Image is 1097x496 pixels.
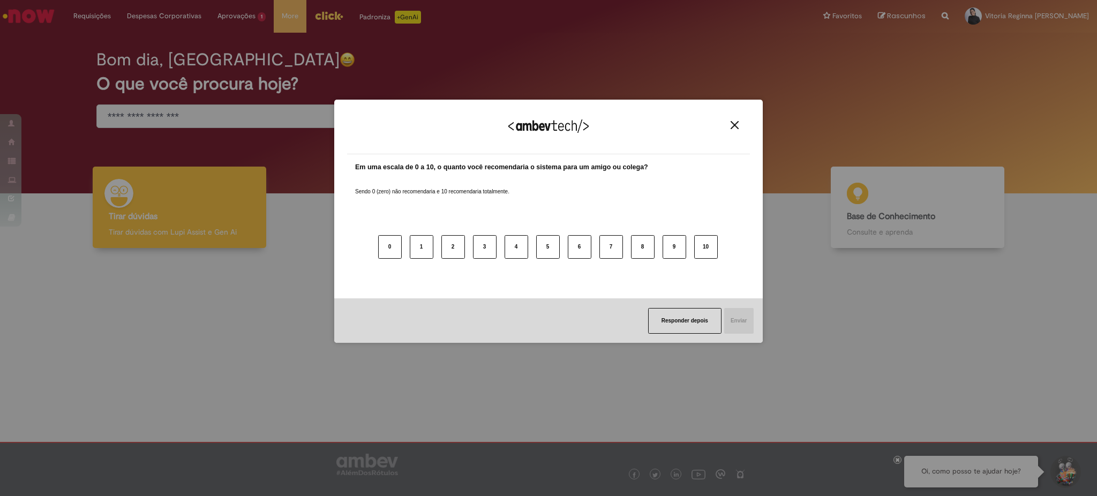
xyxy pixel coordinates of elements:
[731,121,739,129] img: Close
[599,235,623,259] button: 7
[355,162,648,172] label: Em uma escala de 0 a 10, o quanto você recomendaria o sistema para um amigo ou colega?
[355,175,509,196] label: Sendo 0 (zero) não recomendaria e 10 recomendaria totalmente.
[378,235,402,259] button: 0
[694,235,718,259] button: 10
[536,235,560,259] button: 5
[663,235,686,259] button: 9
[648,308,722,334] button: Responder depois
[441,235,465,259] button: 2
[727,121,742,130] button: Close
[631,235,655,259] button: 8
[568,235,591,259] button: 6
[473,235,497,259] button: 3
[508,119,589,133] img: Logo Ambevtech
[410,235,433,259] button: 1
[505,235,528,259] button: 4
